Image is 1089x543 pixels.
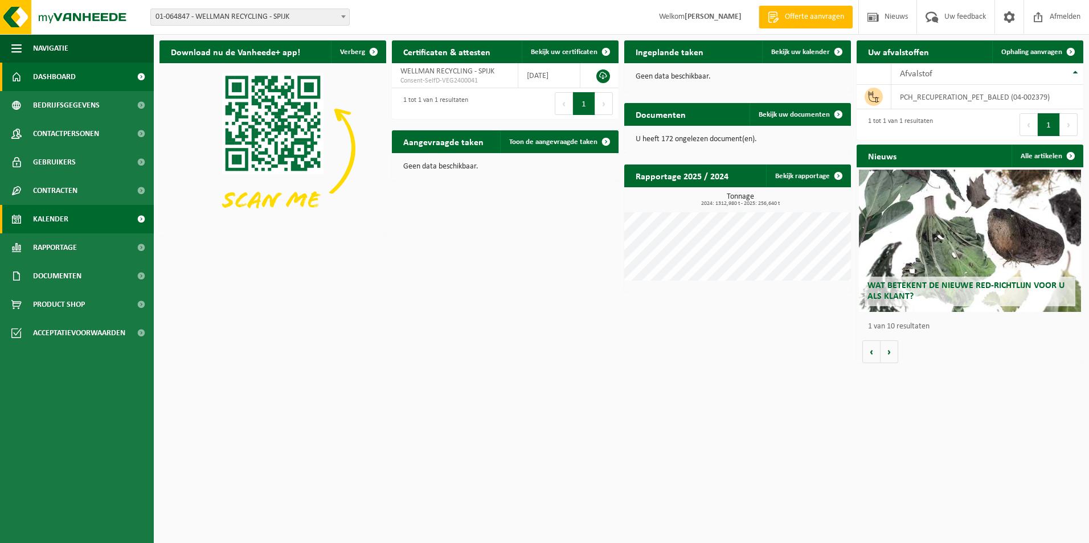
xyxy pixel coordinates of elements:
span: Afvalstof [900,69,932,79]
span: Kalender [33,205,68,233]
a: Toon de aangevraagde taken [500,130,617,153]
td: PCH_RECUPERATION_PET_BALED (04-002379) [891,85,1083,109]
span: Consent-SelfD-VEG2400041 [400,76,509,85]
button: Vorige [862,340,881,363]
strong: [PERSON_NAME] [685,13,742,21]
span: Bekijk uw certificaten [531,48,597,56]
p: Geen data beschikbaar. [403,163,607,171]
a: Bekijk uw documenten [750,103,850,126]
a: Ophaling aanvragen [992,40,1082,63]
p: U heeft 172 ongelezen document(en). [636,135,840,143]
span: Wat betekent de nieuwe RED-richtlijn voor u als klant? [867,281,1065,301]
span: 2024: 1312,980 t - 2025: 256,640 t [630,201,851,207]
a: Alle artikelen [1012,145,1082,167]
a: Bekijk uw kalender [762,40,850,63]
span: Bekijk uw documenten [759,111,830,118]
h3: Tonnage [630,193,851,207]
h2: Nieuws [857,145,908,167]
span: Contactpersonen [33,120,99,148]
span: Rapportage [33,233,77,262]
h2: Documenten [624,103,697,125]
button: Next [595,92,613,115]
td: [DATE] [518,63,580,88]
span: Ophaling aanvragen [1001,48,1062,56]
h2: Ingeplande taken [624,40,715,63]
a: Wat betekent de nieuwe RED-richtlijn voor u als klant? [859,170,1081,312]
span: Product Shop [33,290,85,319]
img: Download de VHEPlus App [159,63,386,233]
span: Navigatie [33,34,68,63]
a: Bekijk uw certificaten [522,40,617,63]
p: 1 van 10 resultaten [868,323,1078,331]
button: Previous [555,92,573,115]
button: Previous [1020,113,1038,136]
span: 01-064847 - WELLMAN RECYCLING - SPIJK [150,9,350,26]
h2: Rapportage 2025 / 2024 [624,164,740,187]
div: 1 tot 1 van 1 resultaten [398,91,468,116]
span: Dashboard [33,63,76,91]
span: Verberg [340,48,365,56]
span: Gebruikers [33,148,76,176]
button: 1 [1038,113,1060,136]
h2: Download nu de Vanheede+ app! [159,40,312,63]
a: Bekijk rapportage [766,164,850,187]
button: Volgende [881,340,898,363]
span: Bedrijfsgegevens [33,91,100,120]
span: WELLMAN RECYCLING - SPIJK [400,67,494,76]
button: Verberg [331,40,385,63]
span: Contracten [33,176,77,205]
h2: Uw afvalstoffen [857,40,940,63]
a: Offerte aanvragen [759,6,853,28]
span: Offerte aanvragen [782,11,847,23]
span: Acceptatievoorwaarden [33,319,125,347]
p: Geen data beschikbaar. [636,73,840,81]
h2: Certificaten & attesten [392,40,502,63]
h2: Aangevraagde taken [392,130,495,153]
button: 1 [573,92,595,115]
span: 01-064847 - WELLMAN RECYCLING - SPIJK [151,9,349,25]
span: Toon de aangevraagde taken [509,138,597,146]
span: Documenten [33,262,81,290]
span: Bekijk uw kalender [771,48,830,56]
button: Next [1060,113,1078,136]
div: 1 tot 1 van 1 resultaten [862,112,933,137]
